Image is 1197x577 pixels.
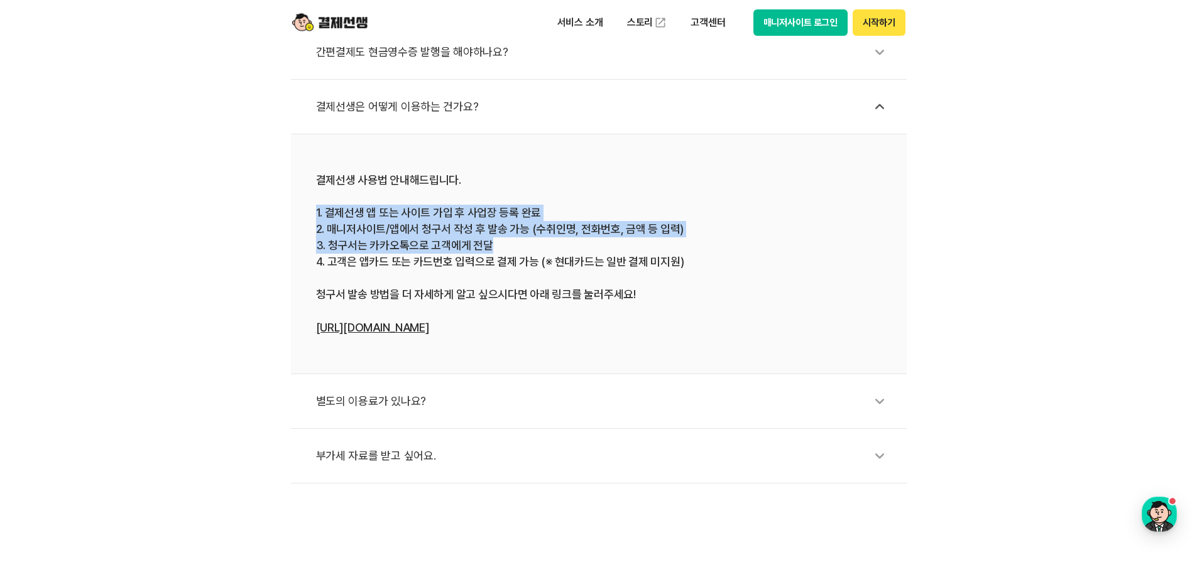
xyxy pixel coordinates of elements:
[4,398,83,429] a: 홈
[162,398,241,429] a: 설정
[83,398,162,429] a: 대화
[316,38,894,67] div: 간편결제도 현금영수증 발행을 해야하나요?
[115,418,130,428] span: 대화
[316,92,894,121] div: 결제선생은 어떻게 이용하는 건가요?
[618,10,676,35] a: 스토리
[549,11,612,34] p: 서비스 소개
[654,16,667,29] img: 외부 도메인 오픈
[194,417,209,427] span: 설정
[853,9,905,36] button: 시작하기
[316,172,882,336] div: 결제선생 사용법 안내해드립니다. 1. 결제선생 앱 또는 사이트 가입 후 사업장 등록 완료 2. 매니저사이트/앱에서 청구서 작성 후 발송 가능 (수취인명, 전화번호, 금액 등 ...
[292,11,368,35] img: logo
[316,441,894,470] div: 부가세 자료를 받고 싶어요.
[753,9,848,36] button: 매니저사이트 로그인
[40,417,47,427] span: 홈
[316,321,429,334] a: [URL][DOMAIN_NAME]
[682,11,734,34] p: 고객센터
[316,387,894,416] div: 별도의 이용료가 있나요?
